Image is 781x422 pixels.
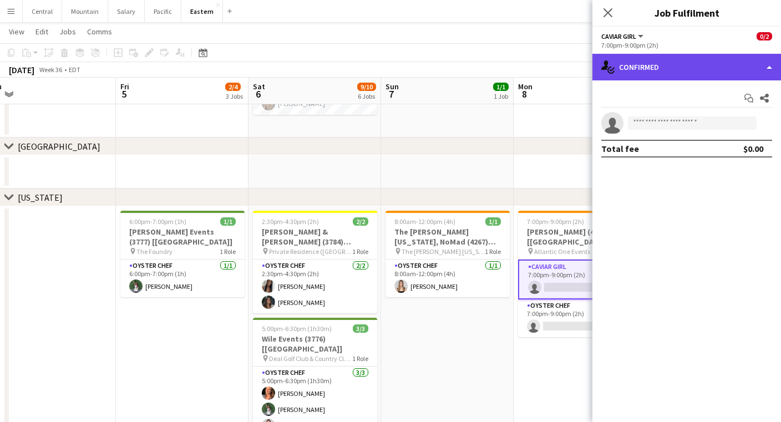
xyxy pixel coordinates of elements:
div: [US_STATE] [18,192,63,203]
span: Comms [87,27,112,37]
button: Caviar Girl [601,32,645,40]
span: 1 Role [485,247,501,256]
span: View [9,27,24,37]
span: 1 Role [352,354,368,363]
span: 1 Role [352,247,368,256]
button: Eastern [181,1,223,22]
button: Mountain [62,1,108,22]
span: Jobs [59,27,76,37]
span: Edit [35,27,48,37]
app-card-role: Caviar Girl2A0/17:00pm-9:00pm (2h) [518,260,642,299]
app-job-card: 6:00pm-7:00pm (1h)1/1[PERSON_NAME] Events (3777) [[GEOGRAPHIC_DATA]] The Foundry1 RoleOyster Chef... [120,211,245,297]
div: EDT [69,65,80,74]
span: Private Residence ([GEOGRAPHIC_DATA], [GEOGRAPHIC_DATA]) [269,247,352,256]
span: 5:00pm-6:30pm (1h30m) [262,324,332,333]
span: 1 Role [220,247,236,256]
span: Atlantic One Events [534,247,590,256]
h3: Wile Events (3776) [[GEOGRAPHIC_DATA]] [253,334,377,354]
span: 9/10 [357,83,376,91]
span: 1/1 [220,217,236,226]
span: 5 [119,88,129,100]
div: 3 Jobs [226,92,243,100]
h3: [PERSON_NAME] & [PERSON_NAME] (3784) [[GEOGRAPHIC_DATA]] [253,227,377,247]
div: $0.00 [743,143,763,154]
span: 0/2 [757,32,772,40]
h3: The [PERSON_NAME] [US_STATE], NoMad (4267) [[GEOGRAPHIC_DATA]] [386,227,510,247]
span: 1/1 [493,83,509,91]
app-job-card: 2:30pm-4:30pm (2h)2/2[PERSON_NAME] & [PERSON_NAME] (3784) [[GEOGRAPHIC_DATA]] Private Residence (... [253,211,377,313]
span: Week 36 [37,65,64,74]
span: 8:00am-12:00pm (4h) [394,217,455,226]
h3: Job Fulfilment [592,6,781,20]
span: Mon [518,82,532,91]
a: Jobs [55,24,80,39]
button: Salary [108,1,145,22]
span: 6:00pm-7:00pm (1h) [129,217,186,226]
span: Caviar Girl [601,32,636,40]
span: Sun [386,82,399,91]
h3: [PERSON_NAME] (4285) [[GEOGRAPHIC_DATA]] [518,227,642,247]
h3: [PERSON_NAME] Events (3777) [[GEOGRAPHIC_DATA]] [120,227,245,247]
div: [GEOGRAPHIC_DATA] [18,141,100,152]
div: 1 Job [494,92,508,100]
div: Confirmed [592,54,781,80]
span: 2/4 [225,83,241,91]
button: Central [23,1,62,22]
span: Sat [253,82,265,91]
span: 1/1 [485,217,501,226]
span: The Foundry [136,247,173,256]
span: 8 [516,88,532,100]
div: 6 Jobs [358,92,376,100]
a: Edit [31,24,53,39]
div: Total fee [601,143,639,154]
span: Deal Golf Club & Country Club ([GEOGRAPHIC_DATA], [GEOGRAPHIC_DATA]) [269,354,352,363]
app-card-role: Oyster Chef2/22:30pm-4:30pm (2h)[PERSON_NAME][PERSON_NAME] [253,260,377,313]
span: 3/3 [353,324,368,333]
div: [DATE] [9,64,34,75]
span: 6 [251,88,265,100]
app-card-role: Oyster Chef1/16:00pm-7:00pm (1h)[PERSON_NAME] [120,260,245,297]
app-card-role: Oyster Chef1A0/17:00pm-9:00pm (2h) [518,299,642,337]
span: Fri [120,82,129,91]
span: 2:30pm-4:30pm (2h) [262,217,319,226]
a: Comms [83,24,116,39]
span: 2/2 [353,217,368,226]
app-card-role: Oyster Chef1/18:00am-12:00pm (4h)[PERSON_NAME] [386,260,510,297]
span: 7 [384,88,399,100]
button: Pacific [145,1,181,22]
app-job-card: 7:00pm-9:00pm (2h)0/2[PERSON_NAME] (4285) [[GEOGRAPHIC_DATA]] Atlantic One Events2 RolesCaviar Gi... [518,211,642,337]
span: The [PERSON_NAME] [US_STATE], NoMad [402,247,485,256]
span: 7:00pm-9:00pm (2h) [527,217,584,226]
a: View [4,24,29,39]
div: 7:00pm-9:00pm (2h) [601,41,772,49]
app-job-card: 8:00am-12:00pm (4h)1/1The [PERSON_NAME] [US_STATE], NoMad (4267) [[GEOGRAPHIC_DATA]] The [PERSON_... [386,211,510,297]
